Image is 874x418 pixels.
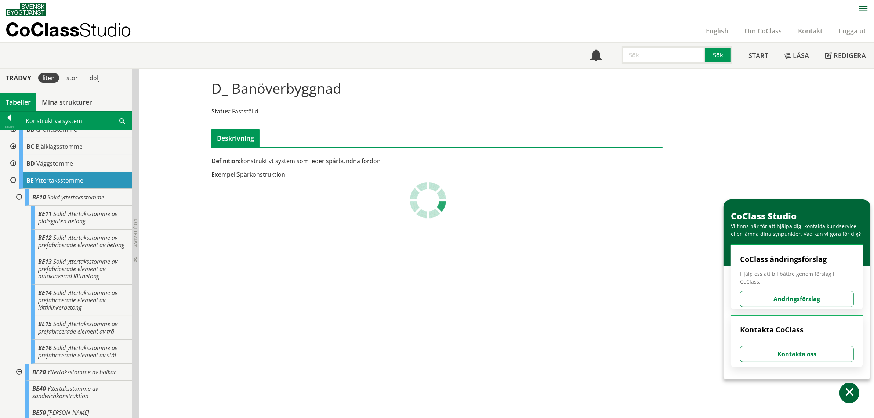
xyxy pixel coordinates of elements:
[740,291,854,307] button: Ändringsförslag
[38,234,52,242] span: BE12
[740,325,854,335] h4: Kontakta CoClass
[211,129,260,147] div: Beskrivning
[119,117,125,125] span: Sök i tabellen
[731,222,867,238] div: Vi finns här för att hjälpa dig, kontakta kundservice eller lämna dina synpunkter. Vad kan vi gör...
[38,289,52,297] span: BE14
[211,170,508,179] div: Spårkonstruktion
[211,80,341,96] h1: D_ Banöverbyggnad
[790,26,831,35] a: Kontakt
[776,43,817,68] a: Läsa
[211,170,237,179] span: Exempel:
[748,51,768,60] span: Start
[26,159,35,167] span: BD
[26,143,34,151] span: BC
[211,107,231,115] span: Status:
[0,124,19,130] div: Tillbaka
[47,368,116,376] span: Yttertaksstomme av balkar
[38,320,52,328] span: BE15
[817,43,874,68] a: Redigera
[736,26,790,35] a: Om CoClass
[38,257,117,280] span: Solid yttertaksstomme av prefabricerade element av autoklaverad lättbetong
[36,159,73,167] span: Väggstomme
[32,193,46,201] span: BE10
[698,26,736,35] a: English
[740,255,854,264] h4: CoClass ändringsförslag
[740,270,854,285] span: Hjälp oss att bli bättre genom förslag i CoClass.
[38,234,124,249] span: Solid yttertaksstomme av prefabricerade element av betong
[79,19,131,40] span: Studio
[38,320,117,335] span: Solid yttertaksstomme av prefabricerade element av trä
[38,344,117,359] span: Solid yttertaksstomme av prefabricerade element av stål
[36,143,83,151] span: Bjälklagsstomme
[32,368,46,376] span: BE20
[211,157,240,165] span: Definition:
[622,46,705,64] input: Sök
[19,112,132,130] div: Konstruktiva system
[32,385,46,393] span: BE40
[85,73,104,83] div: dölj
[38,73,59,83] div: liten
[38,210,52,218] span: BE11
[834,51,866,60] span: Redigera
[32,408,46,417] span: BE50
[133,219,139,247] span: Dölj trädvy
[740,350,854,358] a: Kontakta oss
[35,176,83,184] span: Yttertaksstomme
[6,19,147,42] a: CoClassStudio
[410,182,446,219] img: Laddar
[1,74,35,82] div: Trädvy
[731,210,797,222] span: CoClass Studio
[38,257,52,266] span: BE13
[705,46,732,64] button: Sök
[36,93,98,111] a: Mina strukturer
[831,26,874,35] a: Logga ut
[26,176,34,184] span: BE
[590,50,602,62] span: Notifikationer
[232,107,258,115] span: Fastställd
[32,385,98,400] span: Yttertaksstomme av sandwichkonstruktion
[740,43,776,68] a: Start
[740,346,854,362] button: Kontakta oss
[38,210,117,225] span: Solid yttertaksstomme av platsgjuten betong
[793,51,809,60] span: Läsa
[62,73,82,83] div: stor
[211,157,508,165] div: konstruktivt system som leder spårbundna fordon
[47,193,104,201] span: Solid yttertaksstomme
[6,3,46,16] img: Svensk Byggtjänst
[38,344,52,352] span: BE16
[6,25,131,34] p: CoClass
[38,289,117,311] span: Solid yttertaksstomme av prefabricerade element av lättklinkerbetong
